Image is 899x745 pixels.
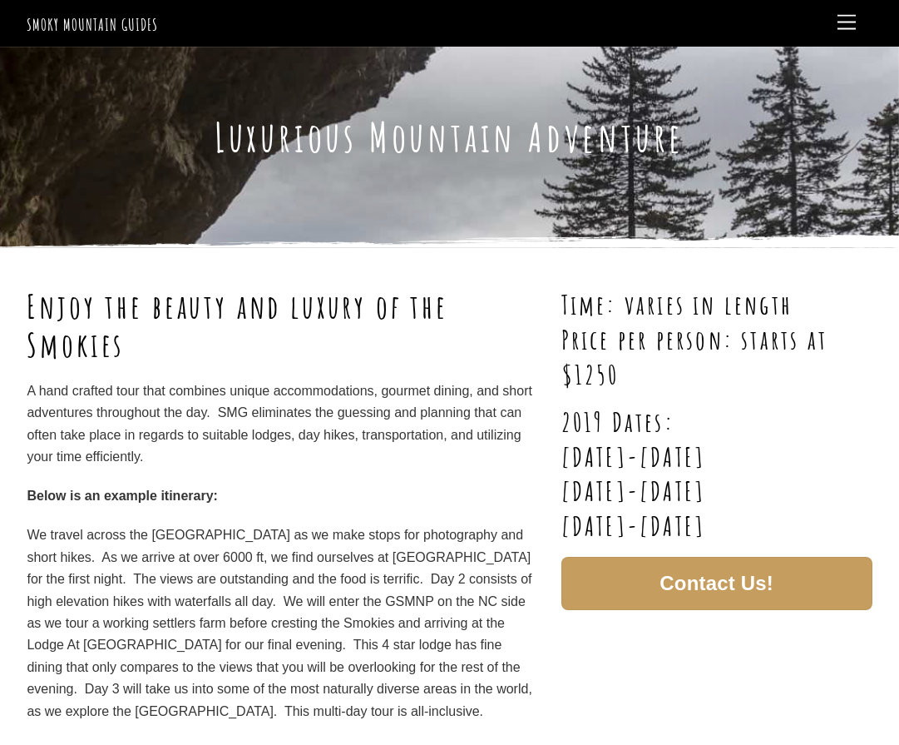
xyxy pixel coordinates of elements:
[659,575,773,593] span: Contact Us!
[561,287,872,391] h2: Time: varies in length Price per person: starts at $1250
[27,287,534,364] h1: Enjoy the beauty and luxury of the Smokies
[561,557,872,611] a: Contact Us!
[27,524,534,723] p: We travel across the [GEOGRAPHIC_DATA] as we make stops for photography and short hikes. As we ar...
[561,405,872,543] h2: 2019 Dates: [DATE]-[DATE] [DATE]-[DATE] [DATE]-[DATE]
[27,113,872,161] h1: Luxurious Mountain Adventure
[27,14,157,35] a: Smoky Mountain Guides
[27,380,534,469] p: A hand crafted tour that combines unique accommodations, gourmet dining, and short adventures thr...
[27,489,217,503] strong: Below is an example itinerary:
[830,7,863,39] a: Menu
